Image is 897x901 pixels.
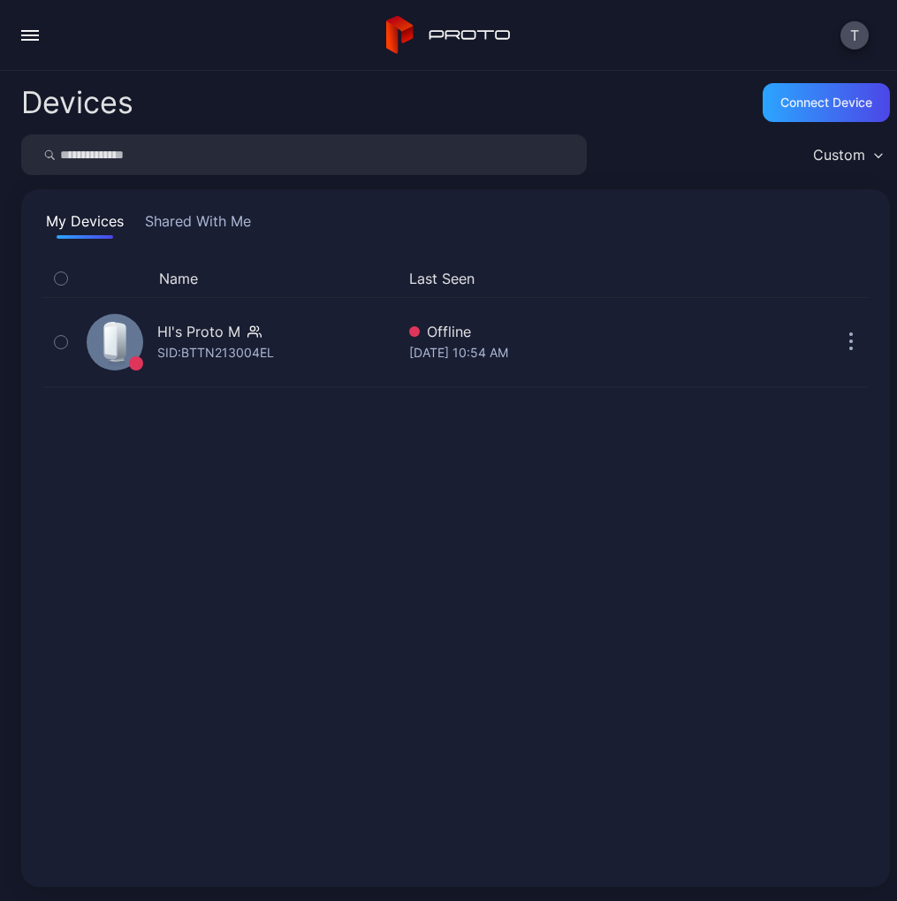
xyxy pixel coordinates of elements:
[157,321,240,342] div: HI's Proto M
[791,268,812,289] div: Update Device
[833,268,869,289] div: Options
[21,87,133,118] h2: Devices
[409,321,784,342] div: Offline
[804,134,890,175] button: Custom
[813,146,865,164] div: Custom
[780,95,872,110] div: Connect device
[409,268,777,289] button: Last Seen
[42,210,127,239] button: My Devices
[763,83,890,122] button: Connect device
[409,342,784,363] div: [DATE] 10:54 AM
[157,342,274,363] div: SID: BTTN213004EL
[840,21,869,50] button: T
[141,210,255,239] button: Shared With Me
[159,268,198,289] button: Name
